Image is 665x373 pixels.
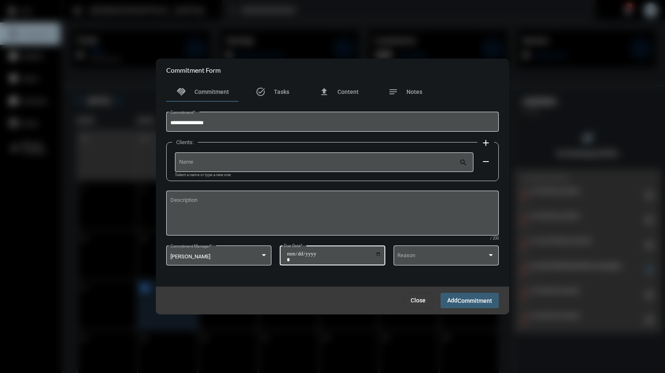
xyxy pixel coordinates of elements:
span: Tasks [274,88,289,95]
label: Clients: [172,139,198,145]
button: Close [404,293,432,308]
span: [PERSON_NAME] [170,253,210,260]
mat-icon: task_alt [256,87,266,97]
mat-icon: handshake [176,87,186,97]
span: Notes [406,88,422,95]
span: Commitment [195,88,229,95]
mat-icon: search [459,158,469,168]
mat-hint: / 200 [490,236,499,241]
mat-icon: add [481,138,491,148]
span: Add [447,297,492,304]
mat-hint: Select a name or type a new one [175,173,231,177]
span: Content [337,88,359,95]
button: AddCommitment [441,293,499,308]
span: Commitment [458,297,492,304]
mat-icon: file_upload [319,87,329,97]
span: Close [411,297,426,304]
h2: Commitment Form [166,66,221,74]
mat-icon: remove [481,157,491,167]
mat-icon: notes [388,87,398,97]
